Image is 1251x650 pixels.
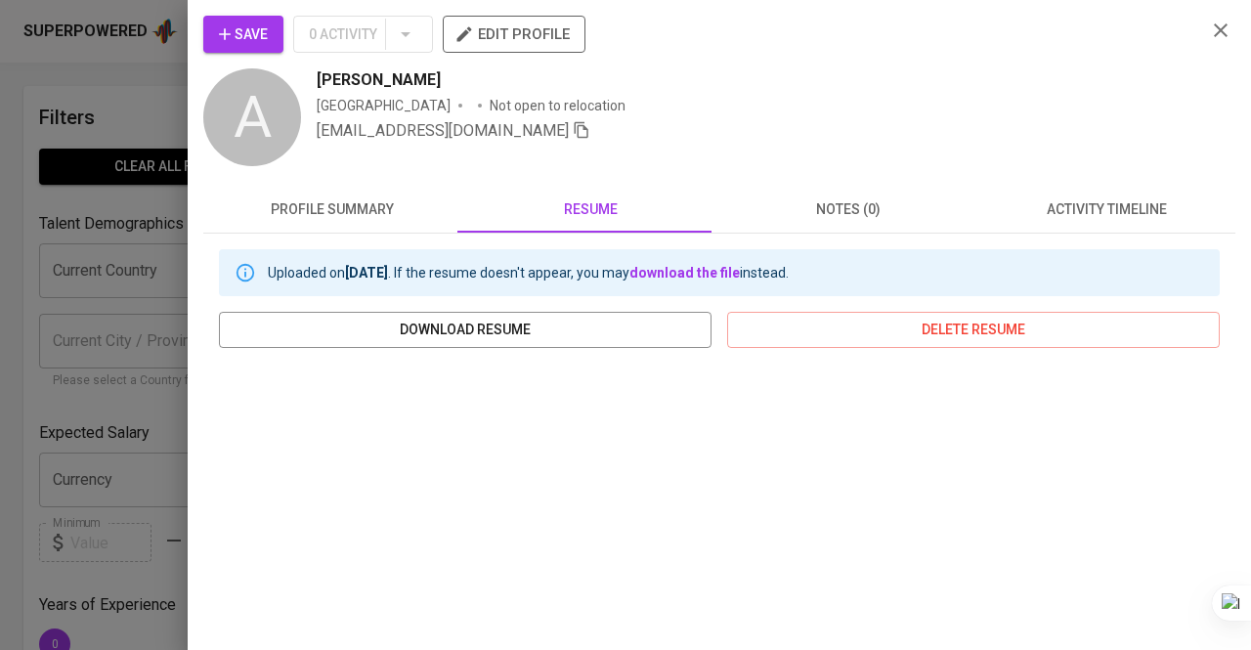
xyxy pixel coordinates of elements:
span: [EMAIL_ADDRESS][DOMAIN_NAME] [317,121,569,140]
p: Not open to relocation [490,96,625,115]
span: Save [219,22,268,47]
button: download resume [219,312,712,348]
a: download the file [629,265,740,281]
button: edit profile [443,16,585,53]
a: edit profile [443,25,585,41]
span: edit profile [458,22,570,47]
button: Save [203,16,283,53]
span: delete resume [743,318,1204,342]
div: A [203,68,301,166]
span: resume [473,197,708,222]
span: profile summary [215,197,450,222]
div: Uploaded on . If the resume doesn't appear, you may instead. [268,255,789,290]
span: notes (0) [731,197,966,222]
button: delete resume [727,312,1220,348]
span: activity timeline [989,197,1224,222]
b: [DATE] [345,265,388,281]
span: download resume [235,318,696,342]
span: [PERSON_NAME] [317,68,441,92]
div: [GEOGRAPHIC_DATA] [317,96,451,115]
